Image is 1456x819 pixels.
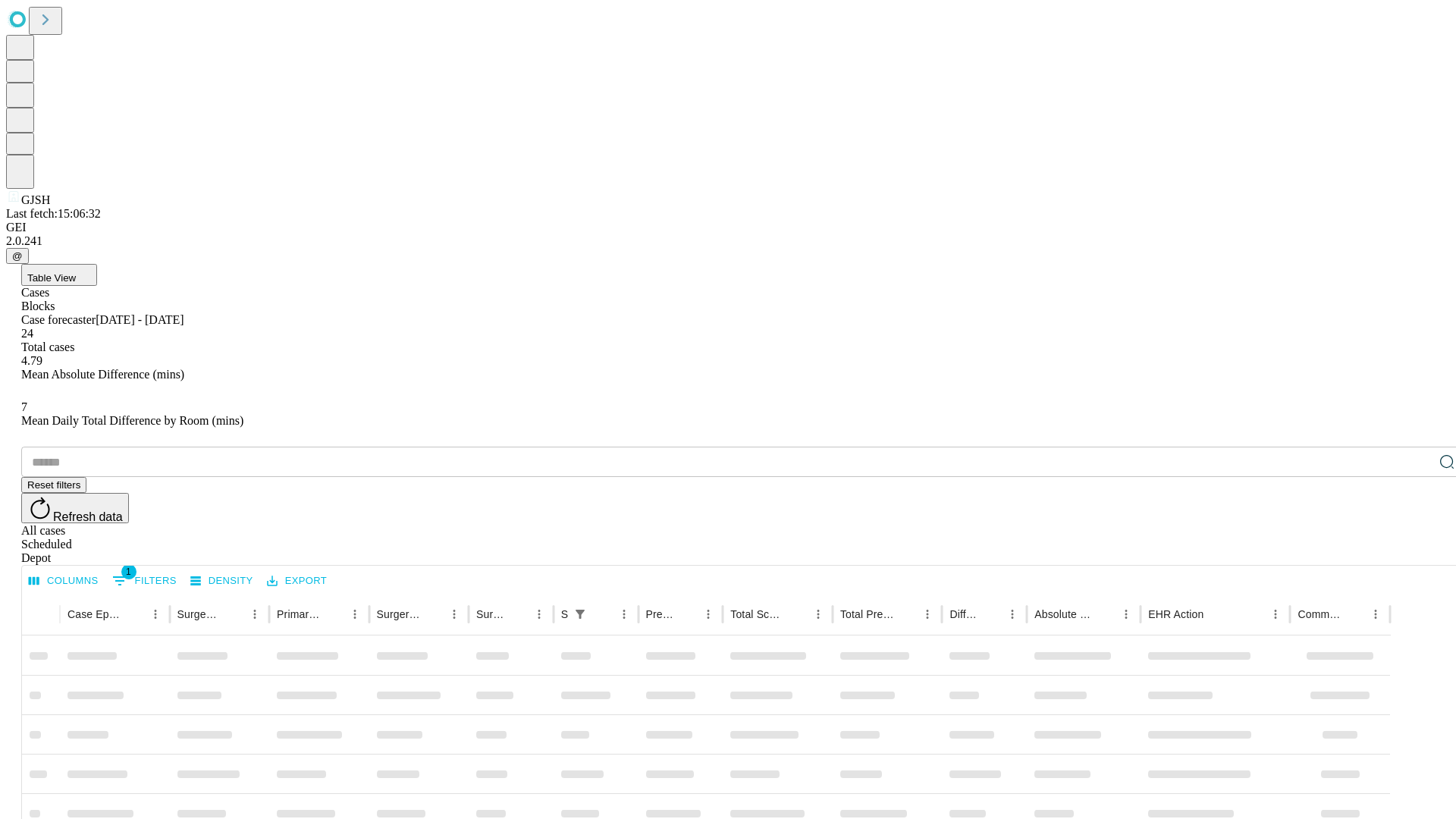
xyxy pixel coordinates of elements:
button: Show filters [570,604,591,625]
button: Sort [124,604,145,625]
button: Show filters [108,569,180,593]
button: Export [263,570,331,593]
button: Sort [1094,604,1116,625]
span: 24 [21,327,33,340]
span: 4.79 [21,354,42,367]
button: Menu [808,604,829,625]
div: Surgery Name [377,608,421,620]
div: 1 active filter [570,604,591,625]
span: Mean Absolute Difference (mins) [21,368,184,381]
button: Menu [917,604,938,625]
button: @ [6,248,29,264]
button: Sort [676,604,698,625]
span: Refresh data [53,510,123,523]
button: Table View [21,264,97,286]
button: Reset filters [21,477,86,493]
span: Mean Daily Total Difference by Room (mins) [21,414,243,427]
button: Menu [1002,604,1023,625]
button: Density [187,570,257,593]
span: 7 [21,400,27,413]
button: Menu [698,604,719,625]
button: Menu [529,604,550,625]
div: GEI [6,221,1450,234]
button: Sort [786,604,808,625]
button: Menu [1365,604,1386,625]
button: Sort [981,604,1002,625]
button: Sort [1205,604,1226,625]
button: Sort [223,604,244,625]
button: Menu [145,604,166,625]
div: Primary Service [277,608,321,620]
div: EHR Action [1148,608,1203,620]
span: Table View [27,272,76,284]
div: 2.0.241 [6,234,1450,248]
div: Surgery Date [476,608,506,620]
button: Sort [1344,604,1365,625]
button: Menu [1116,604,1137,625]
span: [DATE] - [DATE] [96,313,184,326]
button: Sort [896,604,917,625]
span: 1 [121,564,136,579]
button: Menu [244,604,265,625]
span: Reset filters [27,479,80,491]
div: Predicted In Room Duration [646,608,676,620]
div: Total Scheduled Duration [730,608,785,620]
div: Scheduled In Room Duration [561,608,568,620]
div: Case Epic Id [67,608,122,620]
button: Menu [344,604,366,625]
span: Case forecaster [21,313,96,326]
button: Sort [422,604,444,625]
span: Last fetch: 15:06:32 [6,207,101,220]
span: Total cases [21,340,74,353]
button: Select columns [25,570,102,593]
button: Sort [323,604,344,625]
button: Menu [1265,604,1286,625]
button: Menu [613,604,635,625]
button: Menu [444,604,465,625]
button: Sort [592,604,613,625]
span: @ [12,250,23,262]
button: Sort [507,604,529,625]
span: GJSH [21,193,50,206]
div: Comments [1298,608,1341,620]
div: Difference [949,608,979,620]
div: Surgeon Name [177,608,221,620]
button: Refresh data [21,493,129,523]
div: Total Predicted Duration [840,608,895,620]
div: Absolute Difference [1034,608,1093,620]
